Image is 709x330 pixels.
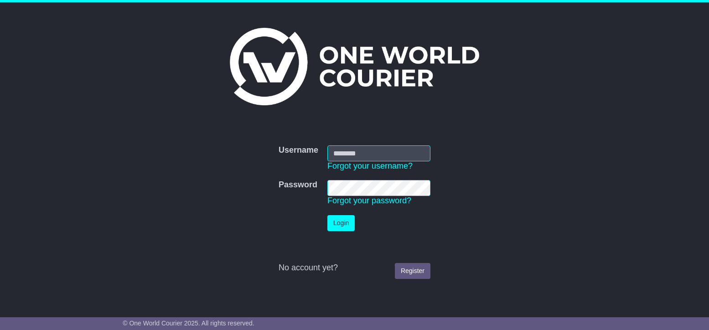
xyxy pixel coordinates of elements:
[327,161,413,170] a: Forgot your username?
[395,263,430,279] a: Register
[327,196,411,205] a: Forgot your password?
[123,320,254,327] span: © One World Courier 2025. All rights reserved.
[279,180,317,190] label: Password
[279,145,318,155] label: Username
[279,263,430,273] div: No account yet?
[230,28,479,105] img: One World
[327,215,355,231] button: Login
